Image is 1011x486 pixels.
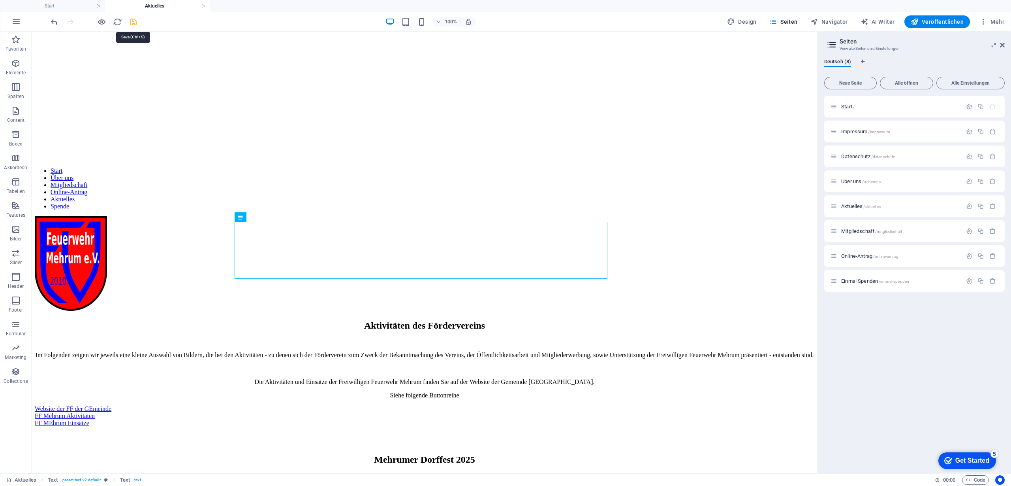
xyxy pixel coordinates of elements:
div: Einstellungen [966,228,973,234]
span: Code [966,475,985,485]
span: Klick, um Seite zu öffnen [841,278,909,284]
div: 5 [58,2,66,9]
div: Einstellungen [966,253,973,259]
span: /datenschutz [871,155,895,159]
div: Entfernen [989,278,996,284]
div: Einstellungen [966,278,973,284]
span: AI Writer [861,18,895,26]
div: Einstellungen [966,128,973,135]
span: Navigator [810,18,848,26]
div: Entfernen [989,228,996,234]
button: Veröffentlichen [904,15,970,28]
div: Duplizieren [977,103,984,110]
span: Klick, um Seite zu öffnen [841,253,898,259]
p: Formular [6,331,26,337]
div: Duplizieren [977,253,984,259]
button: Klicke hier, um den Vorschau-Modus zu verlassen [97,17,106,26]
p: Boxen [9,141,23,147]
span: Alle öffnen [883,81,930,85]
button: AI Writer [857,15,898,28]
div: Einmal Spenden/einmal-spenden [839,278,962,284]
span: Neue Seite [828,81,873,85]
button: Alle öffnen [880,77,933,89]
button: undo [49,17,59,26]
div: Entfernen [989,178,996,185]
span: / [853,105,855,109]
span: Veröffentlichen [911,18,964,26]
div: Datenschutz/datenschutz [839,154,962,159]
span: Klick zum Auswählen. Doppelklick zum Bearbeiten [48,475,58,485]
div: Duplizieren [977,203,984,210]
div: Einstellungen [966,153,973,160]
div: Impressum/impressum [839,129,962,134]
i: Dieses Element ist ein anpassbares Preset [104,478,108,482]
p: Slider [10,259,22,266]
button: save [128,17,138,26]
button: Usercentrics [995,475,1005,485]
span: Klick, um Seite zu öffnen [841,203,881,209]
p: Footer [9,307,23,313]
div: Einstellungen [966,203,973,210]
div: Design (Strg+Alt+Y) [724,15,760,28]
p: Akkordeon [4,165,27,171]
i: Seite neu laden [113,17,122,26]
div: Sprachen-Tabs [824,59,1005,74]
div: Entfernen [989,253,996,259]
span: Mehr [979,18,1004,26]
i: Rückgängig: Text ändern (Strg+Z) [50,17,59,26]
span: Deutsch (8) [824,57,851,68]
div: Über uns/ueberuns [839,179,962,184]
span: /online-antrag [873,254,898,259]
span: /einmal-spenden [879,279,909,284]
span: Klick, um Seite zu öffnen [841,228,902,234]
span: Klick, um Seite zu öffnen [841,129,890,134]
button: Mehr [976,15,1007,28]
span: Klick zum Auswählen. Doppelklick zum Bearbeiten [120,475,130,485]
div: Aktuelles/aktuelles [839,204,962,209]
p: Tabellen [7,188,25,195]
div: Duplizieren [977,228,984,234]
span: : [949,477,950,483]
button: Neue Seite [824,77,877,89]
div: Online-Antrag/online-antrag [839,253,962,259]
button: reload [113,17,122,26]
span: /mitgliedschaft [875,229,902,234]
p: Elemente [6,70,26,76]
div: Entfernen [989,153,996,160]
i: Bei Größenänderung Zoomstufe automatisch an das gewählte Gerät anpassen. [465,18,472,25]
div: Get Started [23,9,57,16]
span: Klick, um Seite zu öffnen [841,104,855,110]
div: Duplizieren [977,128,984,135]
div: Die Startseite kann nicht gelöscht werden [989,103,996,110]
span: . preset-text-v2-default [61,475,101,485]
nav: breadcrumb [48,475,141,485]
div: Duplizieren [977,278,984,284]
span: Seiten [769,18,798,26]
p: Content [7,117,24,123]
button: Navigator [807,15,851,28]
span: Klick, um Seite zu öffnen [841,178,881,184]
p: Marketing [5,354,26,361]
span: /aktuelles [863,204,880,209]
div: Duplizieren [977,153,984,160]
h2: Seiten [840,38,1005,45]
span: . text [133,475,141,485]
span: Klick, um Seite zu öffnen [841,153,895,159]
h6: Session-Zeit [935,475,956,485]
div: Entfernen [989,128,996,135]
h6: 100% [444,17,457,26]
div: Entfernen [989,203,996,210]
h3: Verwalte Seiten und Einstellungen [840,45,989,52]
div: Start/ [839,104,962,109]
div: Duplizieren [977,178,984,185]
div: Einstellungen [966,103,973,110]
button: Design [724,15,760,28]
h4: Aktuelles [105,2,210,10]
p: Bilder [10,236,22,242]
button: Code [962,475,989,485]
button: Alle Einstellungen [936,77,1005,89]
span: Design [727,18,757,26]
p: Collections [4,378,28,384]
p: Header [8,283,24,289]
span: Alle Einstellungen [940,81,1001,85]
